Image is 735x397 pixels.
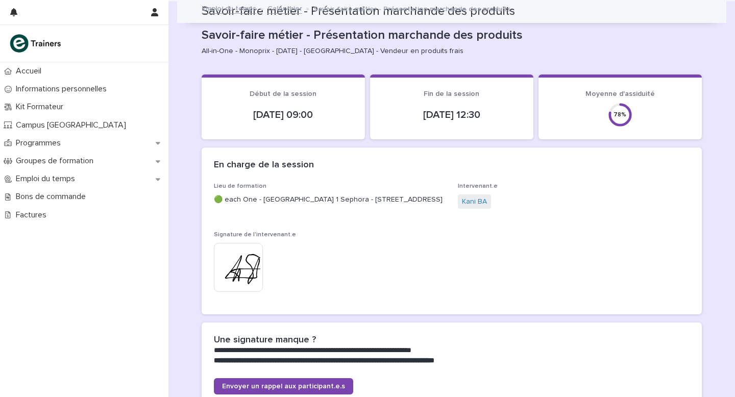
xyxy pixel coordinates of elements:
[585,90,655,97] span: Moyenne d'assiduité
[12,174,83,184] p: Emploi du temps
[313,3,510,14] p: Savoir-faire métier - Présentation marchande des produits
[12,102,71,112] p: Kit Formateur
[202,28,698,43] p: Savoir-faire métier - Présentation marchande des produits
[267,2,302,14] a: Calendrier
[12,66,50,76] p: Accueil
[12,192,94,202] p: Bons de commande
[202,47,694,56] p: All-in-One - Monoprix - [DATE] - [GEOGRAPHIC_DATA] - Vendeur en produits frais
[214,232,296,238] span: Signature de l'intervenant.e
[8,33,64,54] img: K0CqGN7SDeD6s4JG8KQk
[202,2,256,14] a: Emploi du temps
[462,196,487,207] a: Kani BA
[214,378,353,394] a: Envoyer un rappel aux participant.e.s
[214,194,446,205] p: 🟢 each One - [GEOGRAPHIC_DATA] 1 Sephora - [STREET_ADDRESS]
[608,111,632,118] div: 78 %
[12,120,134,130] p: Campus [GEOGRAPHIC_DATA]
[12,84,115,94] p: Informations personnelles
[222,383,345,390] span: Envoyer un rappel aux participant.e.s
[382,109,521,121] p: [DATE] 12:30
[12,138,69,148] p: Programmes
[12,210,55,220] p: Factures
[214,160,314,171] h2: En charge de la session
[424,90,479,97] span: Fin de la session
[214,183,266,189] span: Lieu de formation
[458,183,498,189] span: Intervenant.e
[214,109,353,121] p: [DATE] 09:00
[214,335,316,346] h2: Une signature manque ?
[250,90,316,97] span: Début de la session
[12,156,102,166] p: Groupes de formation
